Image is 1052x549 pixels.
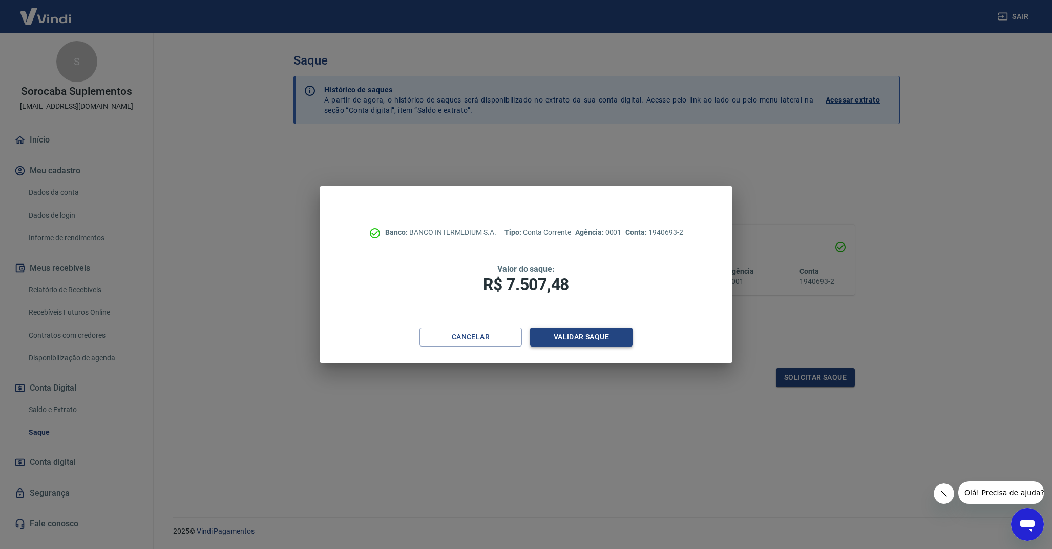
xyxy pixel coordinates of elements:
[1011,508,1044,541] iframe: Botão para abrir a janela de mensagens
[530,328,633,347] button: Validar saque
[958,481,1044,504] iframe: Mensagem da empresa
[6,7,86,15] span: Olá! Precisa de ajuda?
[575,227,621,238] p: 0001
[497,264,555,274] span: Valor do saque:
[504,227,571,238] p: Conta Corrente
[625,228,648,236] span: Conta:
[625,227,683,238] p: 1940693-2
[385,228,409,236] span: Banco:
[419,328,522,347] button: Cancelar
[483,275,569,294] span: R$ 7.507,48
[934,483,954,504] iframe: Fechar mensagem
[504,228,523,236] span: Tipo:
[385,227,496,238] p: BANCO INTERMEDIUM S.A.
[575,228,605,236] span: Agência:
